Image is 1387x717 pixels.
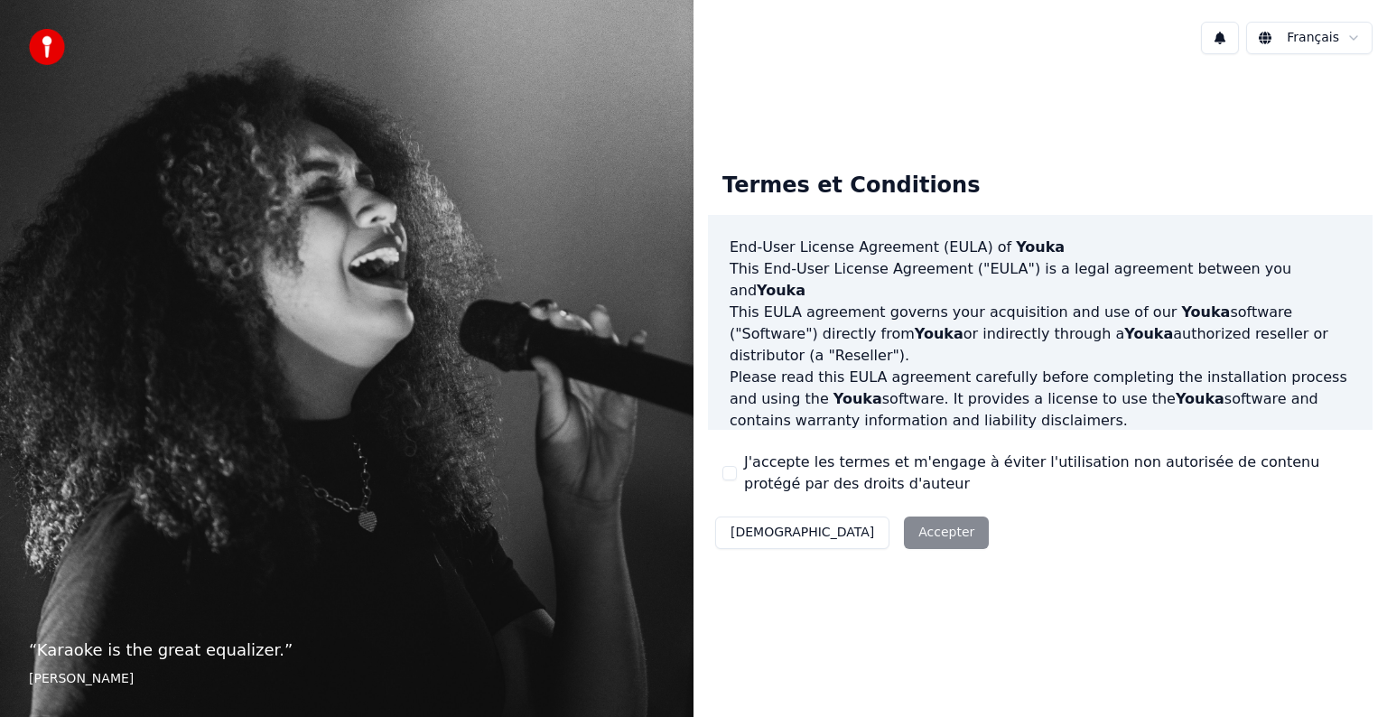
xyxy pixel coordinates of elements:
[708,157,994,215] div: Termes et Conditions
[730,302,1351,367] p: This EULA agreement governs your acquisition and use of our software ("Software") directly from o...
[29,670,665,688] footer: [PERSON_NAME]
[1016,238,1065,256] span: Youka
[730,367,1351,432] p: Please read this EULA agreement carefully before completing the installation process and using th...
[1124,325,1173,342] span: Youka
[833,390,882,407] span: Youka
[744,452,1358,495] label: J'accepte les termes et m'engage à éviter l'utilisation non autorisée de contenu protégé par des ...
[915,325,963,342] span: Youka
[757,282,805,299] span: Youka
[29,29,65,65] img: youka
[1181,303,1230,321] span: Youka
[1176,390,1224,407] span: Youka
[29,638,665,663] p: “ Karaoke is the great equalizer. ”
[730,237,1351,258] h3: End-User License Agreement (EULA) of
[730,258,1351,302] p: This End-User License Agreement ("EULA") is a legal agreement between you and
[715,517,889,549] button: [DEMOGRAPHIC_DATA]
